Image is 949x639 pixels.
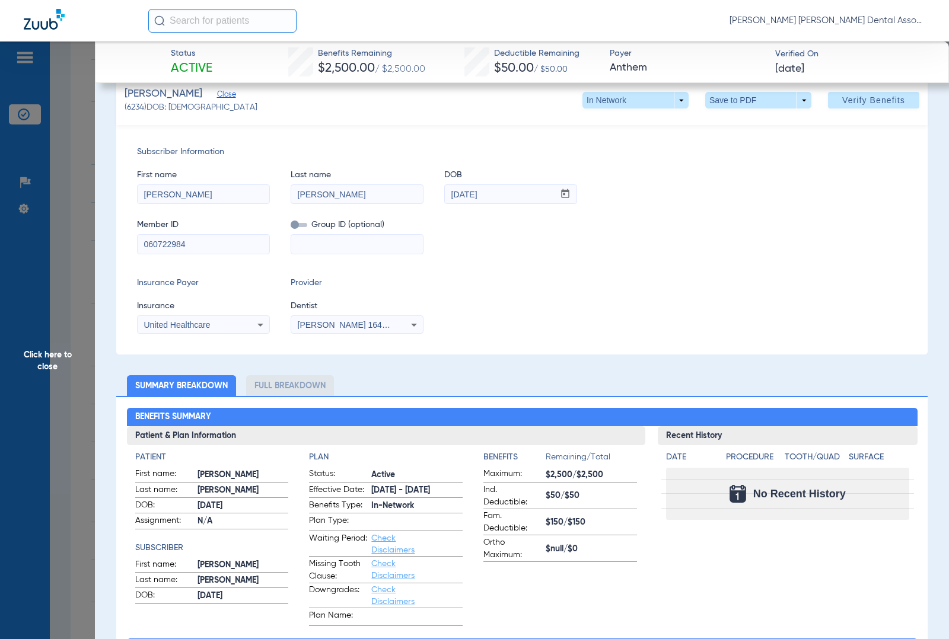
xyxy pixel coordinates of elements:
h2: Benefits Summary [127,408,918,427]
button: Open calendar [554,185,577,204]
span: [DATE] - [DATE] [371,484,463,497]
span: Assignment: [135,515,193,529]
button: Save to PDF [705,92,811,108]
img: Search Icon [154,15,165,26]
span: Group ID (optional) [291,219,423,231]
span: Active [171,60,212,77]
span: [PERSON_NAME] [198,559,289,571]
h4: Patient [135,451,289,464]
span: DOB: [135,499,193,513]
span: DOB: [135,589,193,603]
h3: Patient & Plan Information [127,426,646,445]
span: [PERSON_NAME] [PERSON_NAME] Dental Associates [730,15,925,27]
span: First name [137,169,270,181]
span: Insurance [137,300,270,312]
span: No Recent History [753,488,846,500]
span: Last name [291,169,423,181]
span: Ind. Deductible: [483,484,542,509]
h3: Recent History [658,426,917,445]
img: Zuub Logo [24,9,65,30]
li: Summary Breakdown [127,375,236,396]
span: / $50.00 [534,65,568,74]
span: Anthem [610,60,765,75]
img: Calendar [730,485,746,503]
span: [PERSON_NAME] [198,469,289,481]
app-breakdown-title: Benefits [483,451,546,468]
span: Verify Benefits [842,95,905,105]
span: In-Network [371,500,463,512]
span: Plan Type: [309,515,367,531]
span: / $2,500.00 [375,65,425,74]
span: [DATE] [198,590,289,602]
span: $150/$150 [546,516,637,529]
span: Missing Tooth Clause: [309,558,367,583]
span: Provider [291,277,423,289]
span: First name: [135,468,193,482]
span: $50.00 [494,62,534,75]
span: Deductible Remaining [494,47,579,60]
span: [PERSON_NAME] [198,574,289,587]
span: Remaining/Total [546,451,637,468]
span: DOB [444,169,577,181]
app-breakdown-title: Surface [849,451,909,468]
app-breakdown-title: Date [666,451,716,468]
input: Search for patients [148,9,297,33]
span: Active [371,469,463,481]
a: Check Disclaimers [371,534,415,554]
button: In Network [582,92,689,108]
span: $2,500.00 [318,62,375,75]
span: Close [217,90,228,101]
span: United Healthcare [144,320,211,330]
h4: Procedure [726,451,780,464]
iframe: Chat Widget [890,582,949,639]
span: Subscriber Information [137,146,907,158]
span: Ortho Maximum: [483,536,542,561]
span: Benefits Remaining [318,47,425,60]
span: [DATE] [198,500,289,512]
app-breakdown-title: Procedure [726,451,780,468]
app-breakdown-title: Tooth/Quad [785,451,845,468]
span: Member ID [137,219,270,231]
span: [PERSON_NAME] 1649431784 [298,320,415,330]
span: [DATE] [775,62,804,76]
span: $50/$50 [546,490,637,502]
span: Downgrades: [309,584,367,608]
span: Plan Name: [309,609,367,625]
h4: Tooth/Quad [785,451,845,464]
span: [PERSON_NAME] [198,484,289,497]
h4: Date [666,451,716,464]
span: Dentist [291,300,423,312]
span: Last name: [135,484,193,498]
h4: Subscriber [135,542,289,554]
span: (6234) DOB: [DEMOGRAPHIC_DATA] [125,101,257,114]
span: Fam. Deductible: [483,510,542,535]
h4: Surface [849,451,909,464]
span: Verified On [775,48,930,60]
span: Benefits Type: [309,499,367,513]
span: [PERSON_NAME] [125,87,202,101]
span: $2,500/$2,500 [546,469,637,481]
span: Status [171,47,212,60]
a: Check Disclaimers [371,560,415,580]
a: Check Disclaimers [371,586,415,606]
span: $null/$0 [546,543,637,555]
span: First name: [135,558,193,573]
li: Full Breakdown [246,375,334,396]
span: N/A [198,515,289,528]
span: Effective Date: [309,484,367,498]
span: Status: [309,468,367,482]
span: Waiting Period: [309,532,367,556]
h4: Benefits [483,451,546,464]
h4: Plan [309,451,463,464]
button: Verify Benefits [828,92,919,108]
span: Insurance Payer [137,277,270,289]
span: Payer [610,47,765,60]
span: Maximum: [483,468,542,482]
span: Last name: [135,574,193,588]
